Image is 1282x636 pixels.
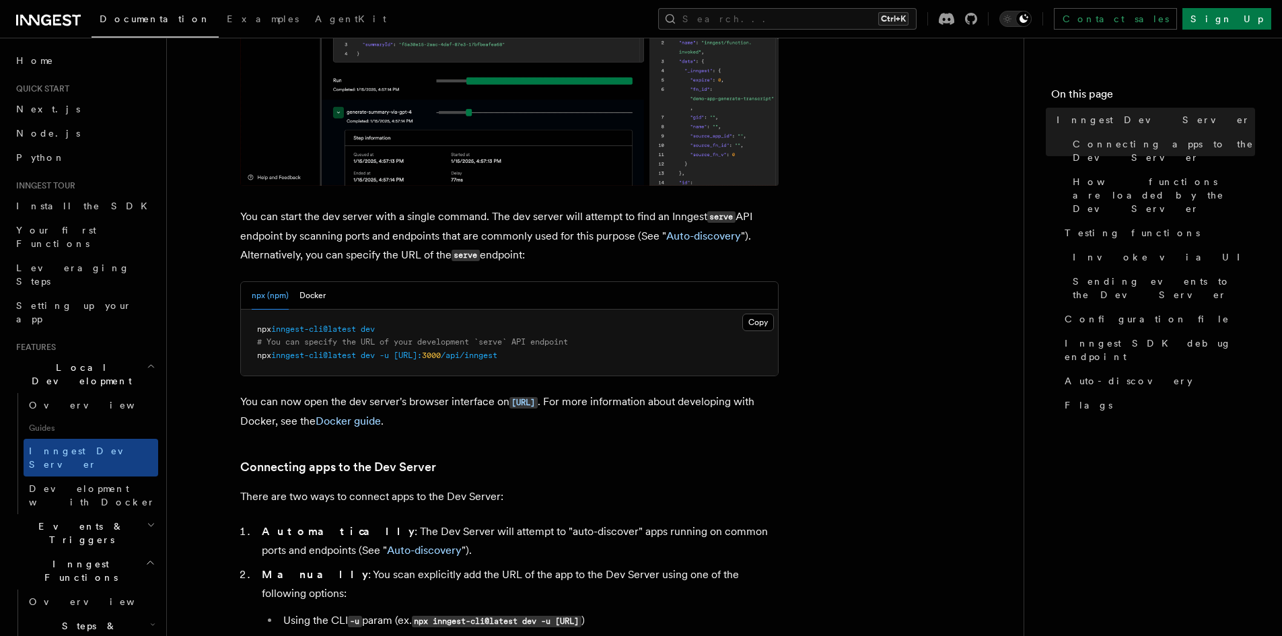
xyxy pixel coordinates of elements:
[11,514,158,552] button: Events & Triggers
[707,211,736,223] code: serve
[509,395,538,408] a: [URL]
[16,201,155,211] span: Install the SDK
[219,4,307,36] a: Examples
[271,324,356,334] span: inngest-cli@latest
[11,557,145,584] span: Inngest Functions
[11,520,147,546] span: Events & Triggers
[1065,398,1112,412] span: Flags
[316,415,381,427] a: Docker guide
[11,342,56,353] span: Features
[29,596,168,607] span: Overview
[240,207,779,265] p: You can start the dev server with a single command. The dev server will attempt to find an Innges...
[24,590,158,614] a: Overview
[666,229,741,242] a: Auto-discovery
[1065,312,1230,326] span: Configuration file
[24,476,158,514] a: Development with Docker
[29,446,144,470] span: Inngest Dev Server
[307,4,394,36] a: AgentKit
[16,300,132,324] span: Setting up your app
[1059,331,1255,369] a: Inngest SDK debug endpoint
[271,351,356,360] span: inngest-cli@latest
[299,282,326,310] button: Docker
[348,616,362,627] code: -u
[11,552,158,590] button: Inngest Functions
[1059,369,1255,393] a: Auto-discovery
[11,145,158,170] a: Python
[11,121,158,145] a: Node.js
[361,351,375,360] span: dev
[1051,108,1255,132] a: Inngest Dev Server
[1065,337,1255,363] span: Inngest SDK debug endpoint
[24,417,158,439] span: Guides
[1067,170,1255,221] a: How functions are loaded by the Dev Server
[1059,393,1255,417] a: Flags
[240,458,436,476] a: Connecting apps to the Dev Server
[1182,8,1271,30] a: Sign Up
[92,4,219,38] a: Documentation
[24,393,158,417] a: Overview
[1057,113,1250,127] span: Inngest Dev Server
[1054,8,1177,30] a: Contact sales
[380,351,389,360] span: -u
[441,351,497,360] span: /api/inngest
[1067,269,1255,307] a: Sending events to the Dev Server
[11,393,158,514] div: Local Development
[394,351,422,360] span: [URL]:
[1073,275,1255,302] span: Sending events to the Dev Server
[11,293,158,331] a: Setting up your app
[1059,221,1255,245] a: Testing functions
[361,324,375,334] span: dev
[16,54,54,67] span: Home
[279,611,779,631] li: Using the CLI param (ex. )
[387,544,462,557] a: Auto-discovery
[509,397,538,409] code: [URL]
[262,525,415,538] strong: Automatically
[1073,137,1255,164] span: Connecting apps to the Dev Server
[11,180,75,191] span: Inngest tour
[11,218,158,256] a: Your first Functions
[1067,132,1255,170] a: Connecting apps to the Dev Server
[658,8,917,30] button: Search...Ctrl+K
[11,48,158,73] a: Home
[742,314,774,331] button: Copy
[262,568,368,581] strong: Manually
[16,225,96,249] span: Your first Functions
[100,13,211,24] span: Documentation
[258,522,779,560] li: : The Dev Server will attempt to "auto-discover" apps running on common ports and endpoints (See ...
[257,324,271,334] span: npx
[16,104,80,114] span: Next.js
[29,400,168,411] span: Overview
[11,361,147,388] span: Local Development
[16,152,65,163] span: Python
[227,13,299,24] span: Examples
[11,194,158,218] a: Install the SDK
[11,83,69,94] span: Quick start
[1059,307,1255,331] a: Configuration file
[257,351,271,360] span: npx
[1051,86,1255,108] h4: On this page
[878,12,909,26] kbd: Ctrl+K
[452,250,480,261] code: serve
[16,262,130,287] span: Leveraging Steps
[252,282,289,310] button: npx (npm)
[422,351,441,360] span: 3000
[240,392,779,431] p: You can now open the dev server's browser interface on . For more information about developing wi...
[412,616,581,627] code: npx inngest-cli@latest dev -u [URL]
[1073,250,1252,264] span: Invoke via UI
[11,97,158,121] a: Next.js
[1073,175,1255,215] span: How functions are loaded by the Dev Server
[24,439,158,476] a: Inngest Dev Server
[1067,245,1255,269] a: Invoke via UI
[11,355,158,393] button: Local Development
[315,13,386,24] span: AgentKit
[1065,374,1192,388] span: Auto-discovery
[29,483,155,507] span: Development with Docker
[11,256,158,293] a: Leveraging Steps
[999,11,1032,27] button: Toggle dark mode
[240,487,779,506] p: There are two ways to connect apps to the Dev Server:
[16,128,80,139] span: Node.js
[1065,226,1200,240] span: Testing functions
[257,337,568,347] span: # You can specify the URL of your development `serve` API endpoint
